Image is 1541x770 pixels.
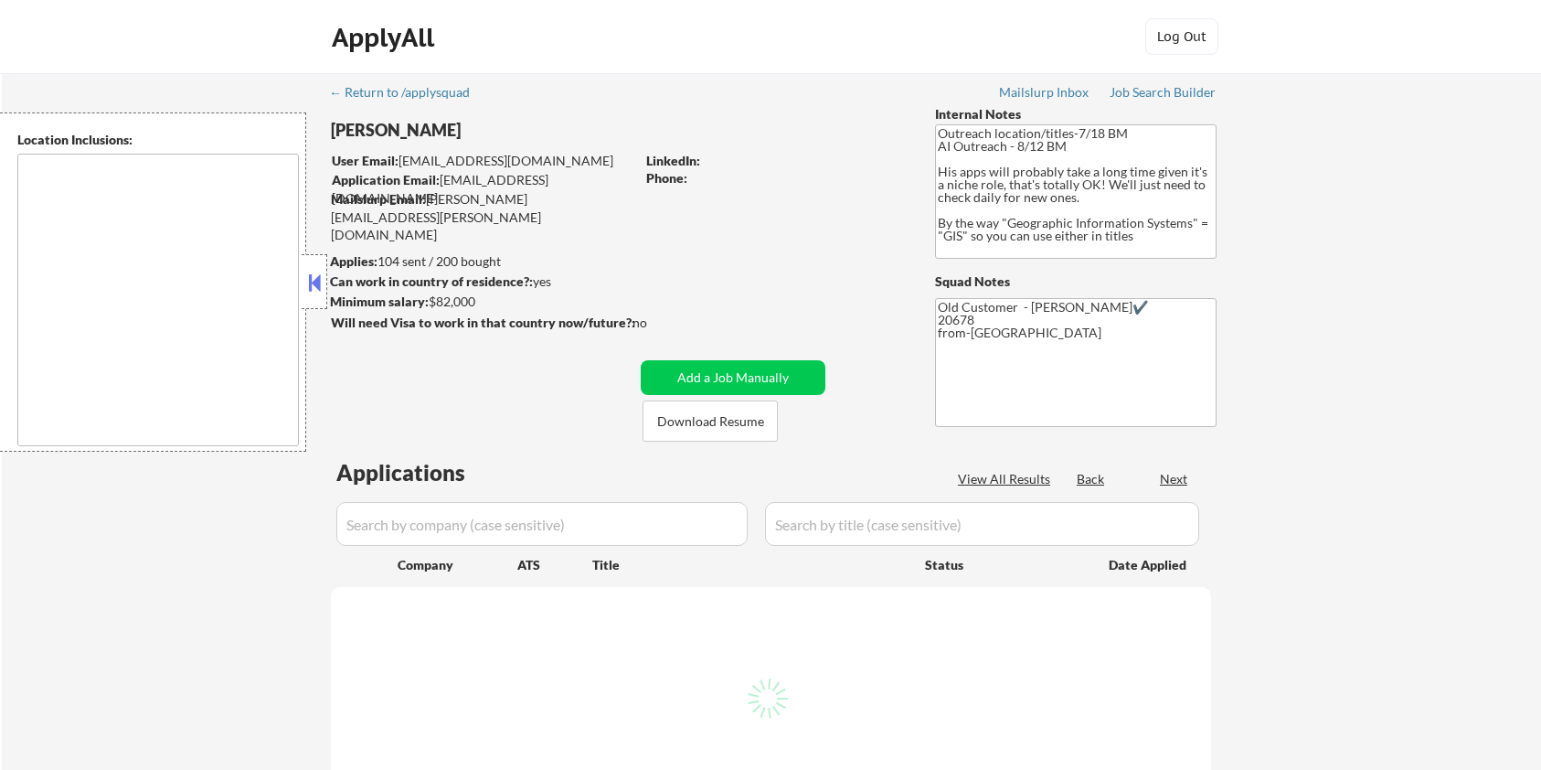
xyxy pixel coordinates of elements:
[765,502,1199,546] input: Search by title (case sensitive)
[999,85,1090,103] a: Mailslurp Inbox
[331,315,635,330] strong: Will need Visa to work in that country now/future?:
[999,86,1090,99] div: Mailslurp Inbox
[925,548,1082,581] div: Status
[1110,86,1217,99] div: Job Search Builder
[331,191,426,207] strong: Mailslurp Email:
[330,293,634,311] div: $82,000
[935,105,1217,123] div: Internal Notes
[646,170,687,186] strong: Phone:
[958,470,1056,488] div: View All Results
[1160,470,1189,488] div: Next
[398,556,517,574] div: Company
[935,273,1217,291] div: Squad Notes
[17,131,299,149] div: Location Inclusions:
[1077,470,1106,488] div: Back
[646,153,700,168] strong: LinkedIn:
[330,273,533,289] strong: Can work in country of residence?:
[517,556,592,574] div: ATS
[330,273,629,291] div: yes
[331,119,707,142] div: [PERSON_NAME]
[330,252,634,271] div: 104 sent / 200 bought
[329,85,487,103] a: ← Return to /applysquad
[332,22,440,53] div: ApplyAll
[592,556,908,574] div: Title
[332,153,399,168] strong: User Email:
[329,86,487,99] div: ← Return to /applysquad
[643,401,778,442] button: Download Resume
[632,314,685,332] div: no
[336,502,748,546] input: Search by company (case sensitive)
[332,152,634,170] div: [EMAIL_ADDRESS][DOMAIN_NAME]
[336,462,517,484] div: Applications
[1145,18,1218,55] button: Log Out
[641,360,825,395] button: Add a Job Manually
[332,171,634,207] div: [EMAIL_ADDRESS][DOMAIN_NAME]
[330,253,377,269] strong: Applies:
[332,172,440,187] strong: Application Email:
[331,190,634,244] div: [PERSON_NAME][EMAIL_ADDRESS][PERSON_NAME][DOMAIN_NAME]
[330,294,429,309] strong: Minimum salary:
[1109,556,1189,574] div: Date Applied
